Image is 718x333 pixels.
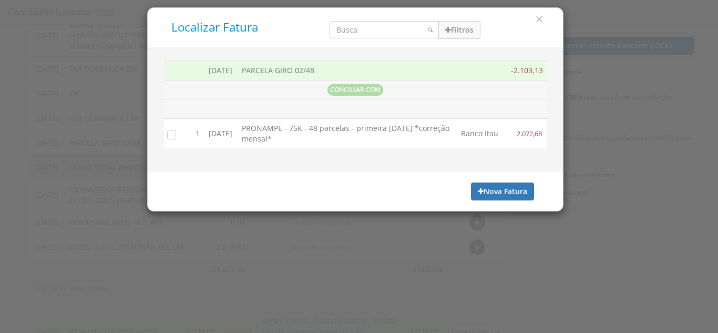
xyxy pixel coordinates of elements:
input: Busca [330,21,439,38]
span: CONCILIAR COM [327,84,383,96]
td: 1 [191,119,204,148]
span: 2.072,68 [516,129,543,138]
button: Filtros [438,21,480,39]
td: -2.103,13 [505,60,547,80]
td: [DATE] [204,119,238,148]
td: PARCELA GIRO 02/48 [238,60,457,80]
button: Nova Fatura [471,183,534,200]
h5: Localizar Fatura [171,21,314,34]
td: PRONAMPE - 75K - 48 parcelas - primeira [DATE] *correção mensal* [238,119,457,148]
td: [DATE] [204,60,238,80]
td: Banco Itau [457,119,505,148]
